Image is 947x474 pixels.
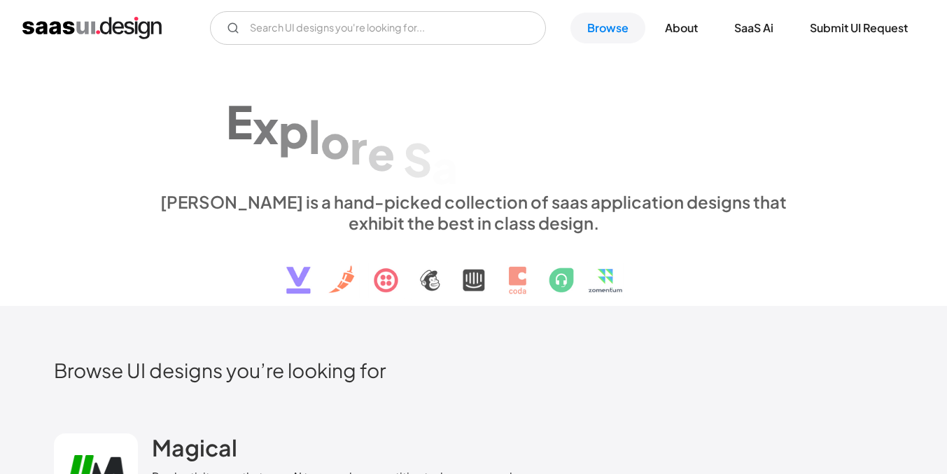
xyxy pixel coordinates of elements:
[152,433,237,468] a: Magical
[253,99,279,153] div: x
[22,17,162,39] a: home
[152,70,796,178] h1: Explore SaaS UI design patterns & interactions.
[717,13,790,43] a: SaaS Ai
[152,191,796,233] div: [PERSON_NAME] is a hand-picked collection of saas application designs that exhibit the best in cl...
[403,132,432,186] div: S
[367,126,395,180] div: e
[210,11,546,45] form: Email Form
[226,95,253,148] div: E
[152,433,237,461] h2: Magical
[279,104,309,158] div: p
[432,139,458,193] div: a
[350,120,367,174] div: r
[793,13,925,43] a: Submit UI Request
[210,11,546,45] input: Search UI designs you're looking for...
[262,233,686,306] img: text, icon, saas logo
[648,13,715,43] a: About
[54,358,894,382] h2: Browse UI designs you’re looking for
[570,13,645,43] a: Browse
[321,114,350,168] div: o
[309,109,321,162] div: l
